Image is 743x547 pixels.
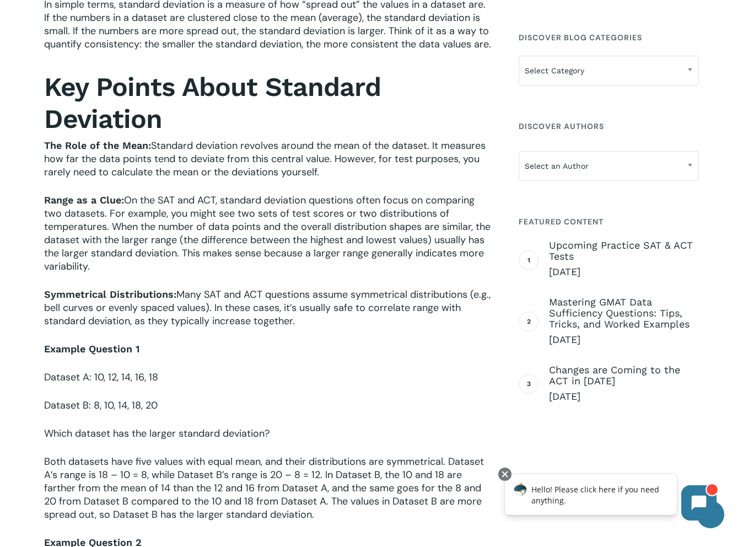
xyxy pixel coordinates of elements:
[44,71,381,135] b: Key Points About Standard Deviation
[519,28,699,47] h4: Discover Blog Categories
[519,116,699,136] h4: Discover Authors
[549,297,699,346] a: Mastering GMAT Data Sufficiency Questions: Tips, Tricks, and Worked Examples [DATE]
[549,265,699,278] span: [DATE]
[519,59,698,82] span: Select Category
[549,240,699,262] span: Upcoming Practice SAT & ACT Tests
[44,194,124,206] strong: Range as a Clue:
[44,427,270,440] span: Which dataset has the larger standard deviation?
[519,154,698,178] span: Select an Author
[549,364,699,387] span: Changes are Coming to the ACT in [DATE]
[519,212,699,232] h4: Featured Content
[44,288,491,328] span: Many SAT and ACT questions assume symmetrical distributions (e.g., bell curves or evenly spaced v...
[44,343,139,355] b: Example Question 1
[44,194,491,273] span: On the SAT and ACT, standard deviation questions often focus on comparing two datasets. For examp...
[549,390,699,403] span: [DATE]
[519,56,699,85] span: Select Category
[549,333,699,346] span: [DATE]
[44,455,484,521] span: Both datasets have five values with equal mean, and their distributions are symmetrical. Dataset ...
[44,140,151,151] strong: The Role of the Mean:
[549,297,699,330] span: Mastering GMAT Data Sufficiency Questions: Tips, Tricks, and Worked Examples
[519,151,699,181] span: Select an Author
[44,399,158,412] span: Dataset B: 8, 10, 14, 18, 20
[493,465,728,532] iframe: Chatbot
[44,371,158,384] span: Dataset A: 10, 12, 14, 16, 18
[549,364,699,403] a: Changes are Coming to the ACT in [DATE] [DATE]
[549,240,699,278] a: Upcoming Practice SAT & ACT Tests [DATE]
[44,139,486,179] span: Standard deviation revolves around the mean of the dataset. It measures how far the data points t...
[44,288,176,300] strong: Symmetrical Distributions:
